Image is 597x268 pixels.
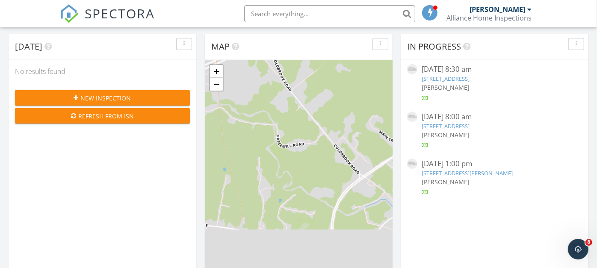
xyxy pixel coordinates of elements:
a: Zoom out [210,78,223,91]
a: Zoom in [210,65,223,78]
input: Search everything... [244,5,415,22]
a: [STREET_ADDRESS] [422,75,470,82]
a: SPECTORA [60,12,155,29]
button: New Inspection [15,90,190,106]
a: [DATE] 8:00 am [STREET_ADDRESS] [PERSON_NAME] [407,112,582,150]
div: [PERSON_NAME] [470,5,525,14]
a: [DATE] 1:00 pm [STREET_ADDRESS][PERSON_NAME] [PERSON_NAME] [407,159,582,197]
div: Refresh from ISN [22,112,183,121]
iframe: Intercom live chat [568,239,588,259]
div: No results found [9,60,196,83]
img: house-placeholder-square-ca63347ab8c70e15b013bc22427d3df0f7f082c62ce06d78aee8ec4e70df452f.jpg [407,64,417,74]
span: Map [211,41,230,52]
div: [DATE] 8:00 am [422,112,567,122]
a: [STREET_ADDRESS] [422,122,470,130]
div: [DATE] 1:00 pm [422,159,567,169]
span: In Progress [407,41,461,52]
span: [PERSON_NAME] [422,178,470,186]
span: [PERSON_NAME] [422,131,470,139]
span: SPECTORA [85,4,155,22]
img: house-placeholder-square-ca63347ab8c70e15b013bc22427d3df0f7f082c62ce06d78aee8ec4e70df452f.jpg [407,112,417,122]
span: [DATE] [15,41,42,52]
div: Alliance Home Inspections [446,14,532,22]
button: Refresh from ISN [15,108,190,124]
img: The Best Home Inspection Software - Spectora [60,4,79,23]
span: 8 [585,239,592,246]
img: house-placeholder-square-ca63347ab8c70e15b013bc22427d3df0f7f082c62ce06d78aee8ec4e70df452f.jpg [407,159,417,169]
span: New Inspection [81,94,131,103]
a: [STREET_ADDRESS][PERSON_NAME] [422,169,513,177]
a: [DATE] 8:30 am [STREET_ADDRESS] [PERSON_NAME] [407,64,582,102]
div: [DATE] 8:30 am [422,64,567,75]
span: [PERSON_NAME] [422,83,470,91]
